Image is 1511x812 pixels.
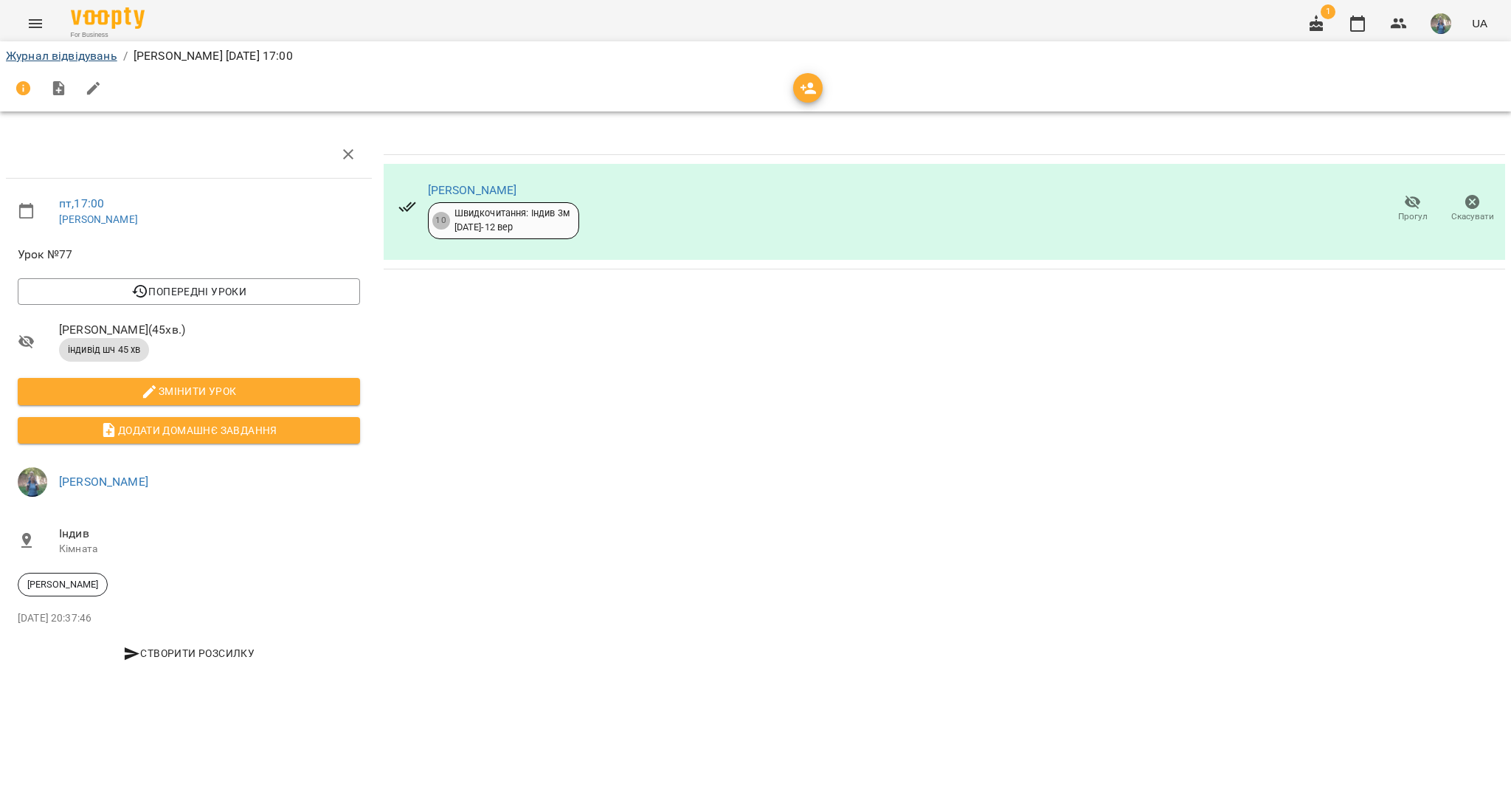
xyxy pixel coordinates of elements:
span: Змінити урок [30,382,348,400]
div: Швидкочитання: Індив 3м [DATE] - 12 вер [454,207,570,234]
a: Журнал відвідувань [6,49,117,63]
button: Скасувати [1442,188,1502,230]
span: індивід шч 45 хв [59,343,149,357]
span: Індив [59,525,360,543]
span: Урок №77 [18,246,360,264]
nav: breadcrumb [6,47,1505,65]
span: [PERSON_NAME] [18,578,107,591]
div: [PERSON_NAME] [18,573,108,596]
button: Menu [18,6,53,41]
span: Попередні уроки [30,283,348,300]
p: Кімната [59,542,360,557]
a: пт , 17:00 [59,196,104,210]
li: / [123,47,128,65]
span: Створити розсилку [24,644,354,662]
button: Змінити урок [18,378,360,405]
span: UA [1472,16,1487,31]
div: 10 [432,212,450,230]
button: Створити розсилку [18,640,360,667]
img: de1e453bb906a7b44fa35c1e57b3518e.jpg [18,467,47,497]
img: Voopty Logo [71,7,145,29]
button: Попередні уроки [18,278,360,305]
span: 1 [1321,4,1335,19]
span: For Business [71,30,145,40]
button: Додати домашнє завдання [18,417,360,444]
a: [PERSON_NAME] [428,183,517,197]
span: [PERSON_NAME] ( 45 хв. ) [59,321,360,339]
a: [PERSON_NAME] [59,475,148,489]
span: Додати домашнє завдання [30,422,348,439]
button: Прогул [1383,188,1442,230]
span: Скасувати [1451,210,1494,223]
img: de1e453bb906a7b44fa35c1e57b3518e.jpg [1431,13,1451,34]
p: [DATE] 20:37:46 [18,611,360,626]
a: [PERSON_NAME] [59,213,138,225]
span: Прогул [1398,210,1428,223]
button: UA [1466,10,1493,37]
p: [PERSON_NAME] [DATE] 17:00 [134,47,293,65]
